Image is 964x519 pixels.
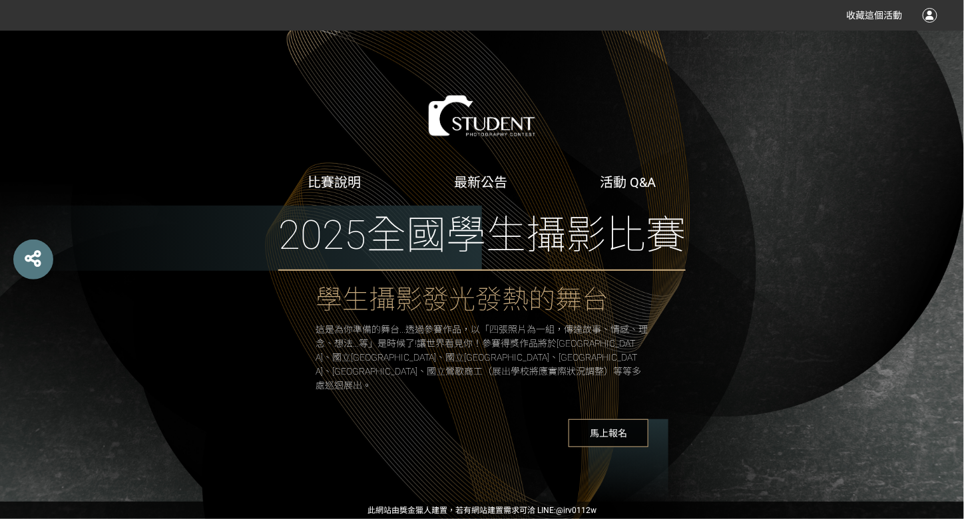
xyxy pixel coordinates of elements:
a: 此網站由獎金獵人建置，若有網站建置需求 [367,506,519,515]
span: 可洽 LINE: [367,506,597,515]
a: 活動 Q&A [601,174,656,190]
img: f8604a38-430b-408d-b757-b147e8825297.png [382,86,582,146]
a: @irv0112w [556,506,597,515]
a: 最新公告 [454,174,507,190]
span: 這是為你準備的舞台...透過參賽作品，以「四張照片為一組，傳達故事、情感、理念、想法...等」是時候了!讓世界看見你！參賽得獎作品將於[GEOGRAPHIC_DATA]、國立[GEOGRAPHI... [316,324,648,391]
span: 學生攝影發光發熱的舞台 [316,284,608,315]
a: 比賽說明 [308,174,361,190]
span: 2025全國學生攝影比賽 [278,206,686,271]
span: 馬上報名 [569,419,648,447]
span: 收藏這個活動 [847,10,903,21]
